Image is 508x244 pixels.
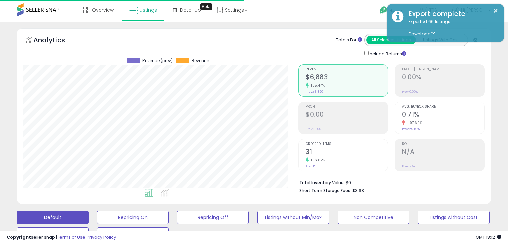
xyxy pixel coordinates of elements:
[87,234,116,240] a: Privacy Policy
[404,19,499,37] div: Exported 66 listings.
[33,35,78,46] h5: Analytics
[306,105,388,109] span: Profit
[402,105,484,109] span: Avg. Buybox Share
[359,50,414,57] div: Include Returns
[92,7,114,13] span: Overview
[402,73,484,82] h2: 0.00%
[192,58,209,63] span: Revenue
[306,142,388,146] span: Ordered Items
[306,111,388,120] h2: $0.00
[476,234,501,240] span: 2025-09-9 18:12 GMT
[402,90,418,94] small: Prev: 0.00%
[493,7,498,15] button: ×
[379,6,388,14] i: Get Help
[374,1,410,22] a: Help
[17,211,89,224] button: Default
[257,211,329,224] button: Listings without Min/Max
[402,142,484,146] span: ROI
[7,234,116,241] div: seller snap | |
[299,178,480,186] li: $0
[405,120,422,125] small: -97.60%
[309,158,325,163] small: 106.67%
[306,164,316,168] small: Prev: 15
[200,3,212,10] div: Tooltip anchor
[299,180,345,186] b: Total Inventory Value:
[299,188,351,193] b: Short Term Storage Fees:
[306,73,388,82] h2: $6,883
[306,127,321,131] small: Prev: $0.00
[366,36,416,44] button: All Selected Listings
[142,58,173,63] span: Revenue (prev)
[7,234,31,240] strong: Copyright
[352,187,364,194] span: $3.63
[97,211,169,224] button: Repricing On
[306,90,323,94] small: Prev: $3,350
[402,111,484,120] h2: 0.71%
[97,227,169,241] button: New View
[336,37,362,43] div: Totals For
[409,31,435,37] a: Download
[338,211,409,224] button: Non Competitive
[404,9,499,19] div: Export complete
[402,127,420,131] small: Prev: 29.57%
[306,148,388,157] h2: 31
[402,164,415,168] small: Prev: N/A
[402,148,484,157] h2: N/A
[402,68,484,71] span: Profit [PERSON_NAME]
[306,68,388,71] span: Revenue
[57,234,86,240] a: Terms of Use
[309,83,325,88] small: 105.44%
[17,227,89,241] button: Deactivated & In Stock
[180,7,201,13] span: DataHub
[418,211,490,224] button: Listings without Cost
[140,7,157,13] span: Listings
[177,211,249,224] button: Repricing Off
